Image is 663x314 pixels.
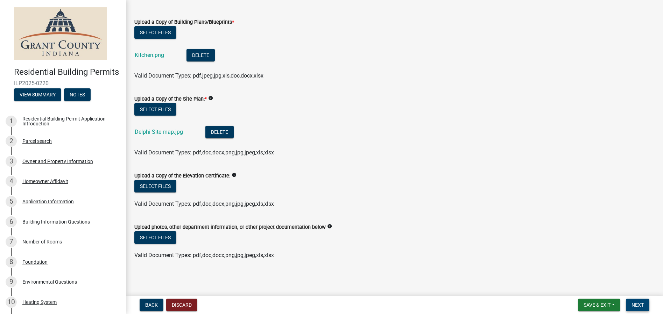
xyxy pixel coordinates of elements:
span: Valid Document Types: pdf,doc,docx,png,jpg,jpeg,xls,xlsx [134,200,274,207]
label: Upload photos, other department information, or other project documentation below [134,225,326,230]
button: Select files [134,26,176,39]
div: Building Information Questions [22,219,90,224]
div: Parcel search [22,139,52,144]
span: Valid Document Types: pdf,jpeg,jpg,xls,doc,docx,xlsx [134,72,263,79]
button: Select files [134,180,176,192]
wm-modal-confirm: Notes [64,92,91,98]
wm-modal-confirm: Summary [14,92,61,98]
div: Application Information [22,199,74,204]
button: View Summary [14,88,61,101]
button: Select files [134,103,176,116]
button: Next [626,299,649,311]
div: 7 [6,236,17,247]
button: Select files [134,231,176,244]
span: Save & Exit [584,302,611,308]
button: Delete [205,126,234,138]
div: Residential Building Permit Application Introduction [22,116,115,126]
a: Kitchen.png [135,52,164,58]
h4: Residential Building Permits [14,67,120,77]
div: 10 [6,297,17,308]
button: Back [140,299,163,311]
div: Environmental Questions [22,279,77,284]
div: 4 [6,176,17,187]
span: ILP2025-0220 [14,80,112,87]
i: info [232,173,237,177]
a: Delphi Site map.jpg [135,129,183,135]
div: Foundation [22,260,48,264]
div: Owner and Property Information [22,159,93,164]
span: Next [632,302,644,308]
wm-modal-confirm: Delete Document [205,129,234,136]
div: 9 [6,276,17,287]
label: Upload a Copy of the Elevation Certificate: [134,174,230,178]
i: info [208,96,213,101]
span: Back [145,302,158,308]
span: Valid Document Types: pdf,doc,docx,png,jpg,jpeg,xls,xlsx [134,252,274,258]
label: Upload a Copy of the Site Plan: [134,97,207,102]
div: 5 [6,196,17,207]
button: Save & Exit [578,299,620,311]
div: Heating System [22,300,57,305]
button: Notes [64,88,91,101]
div: 2 [6,136,17,147]
div: 3 [6,156,17,167]
wm-modal-confirm: Delete Document [186,52,215,59]
i: info [327,224,332,229]
div: Number of Rooms [22,239,62,244]
div: 8 [6,256,17,268]
div: 6 [6,216,17,227]
button: Delete [186,49,215,61]
div: Homeowner Affidavit [22,179,68,184]
span: Valid Document Types: pdf,doc,docx,png,jpg,jpeg,xls,xlsx [134,149,274,156]
div: 1 [6,116,17,127]
img: Grant County, Indiana [14,7,107,60]
label: Upload a Copy of Building Plans/Blueprints [134,20,234,25]
button: Discard [166,299,197,311]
